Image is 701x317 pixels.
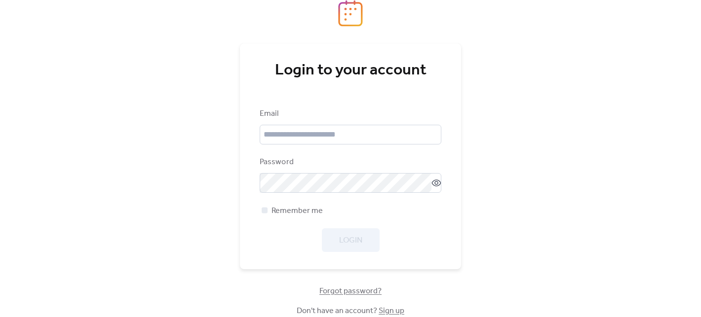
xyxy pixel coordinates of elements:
span: Forgot password? [319,285,382,297]
div: Login to your account [260,61,441,80]
span: Don't have an account? [297,305,404,317]
div: Password [260,156,439,168]
span: Remember me [272,205,323,217]
div: Email [260,108,439,120]
a: Forgot password? [319,288,382,294]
